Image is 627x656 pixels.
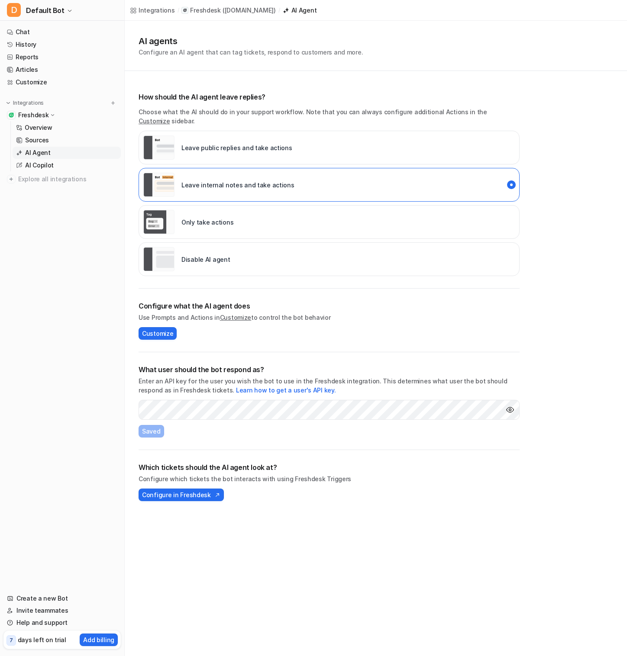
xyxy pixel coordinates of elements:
[5,100,11,106] img: expand menu
[3,173,121,185] a: Explore all integrations
[18,635,66,644] p: days left on trial
[139,462,520,473] h2: Which tickets should the AI agent look at?
[181,180,294,190] p: Leave internal notes and take actions
[139,6,175,15] div: Integrations
[143,210,175,234] img: Only take actions
[3,617,121,629] a: Help and support
[139,107,520,125] p: Choose what the AI should do in your support workflow. Note that you can always configure additio...
[139,117,170,125] a: Customize
[181,218,233,227] p: Only take actions
[9,113,14,118] img: Freshdesk
[13,122,121,134] a: Overview
[25,136,49,145] p: Sources
[506,405,514,414] button: Show API key
[25,123,52,132] p: Overview
[139,327,177,340] button: Customize
[139,35,363,48] h1: AI agents
[3,39,121,51] a: History
[139,48,363,57] p: Configure an AI agent that can tag tickets, respond to customers and more.
[181,143,292,152] p: Leave public replies and take actions
[139,313,520,322] p: Use Prompts and Actions in to control the bot behavior
[7,3,21,17] span: D
[3,605,121,617] a: Invite teammates
[80,633,118,646] button: Add billing
[139,425,164,437] button: Saved
[506,405,514,414] img: Show
[3,51,121,63] a: Reports
[25,161,54,170] p: AI Copilot
[143,173,175,197] img: Leave internal notes and take actions
[139,92,520,102] p: How should the AI agent leave replies?
[223,6,276,15] p: ( [DOMAIN_NAME] )
[10,637,13,644] p: 7
[139,168,520,202] div: live::internal_reply
[139,242,520,276] div: paused::disabled
[181,6,275,15] a: Freshdesk([DOMAIN_NAME])
[181,255,230,264] p: Disable AI agent
[18,111,48,119] p: Freshdesk
[139,364,520,375] h2: What user should the bot respond as?
[278,6,280,14] span: /
[190,6,220,15] p: Freshdesk
[283,6,317,15] a: AI Agent
[139,489,224,501] button: Configure in Freshdesk
[26,4,65,16] span: Default Bot
[25,148,51,157] p: AI Agent
[7,175,16,183] img: explore all integrations
[13,134,121,146] a: Sources
[142,329,173,338] span: Customize
[18,172,117,186] span: Explore all integrations
[142,490,211,499] span: Configure in Freshdesk
[130,6,175,15] a: Integrations
[291,6,317,15] div: AI Agent
[143,247,175,271] img: Disable AI agent
[3,592,121,605] a: Create a new Bot
[83,635,114,644] p: Add billing
[3,76,121,88] a: Customize
[3,99,46,107] button: Integrations
[139,474,520,483] p: Configure which tickets the bot interacts with using Freshdesk Triggers
[220,314,251,321] a: Customize
[110,100,116,106] img: menu_add.svg
[3,26,121,38] a: Chat
[139,301,520,311] h2: Configure what the AI agent does
[13,159,121,171] a: AI Copilot
[143,135,175,160] img: Leave public replies and take actions
[142,427,161,436] span: Saved
[236,386,336,394] a: Learn how to get a user's API key.
[178,6,179,14] span: /
[139,131,520,164] div: live::external_reply
[3,64,121,76] a: Articles
[139,376,520,395] p: Enter an API key for the user you wish the bot to use in the Freshdesk integration. This determin...
[13,147,121,159] a: AI Agent
[139,205,520,239] div: live::disabled
[13,100,44,106] p: Integrations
